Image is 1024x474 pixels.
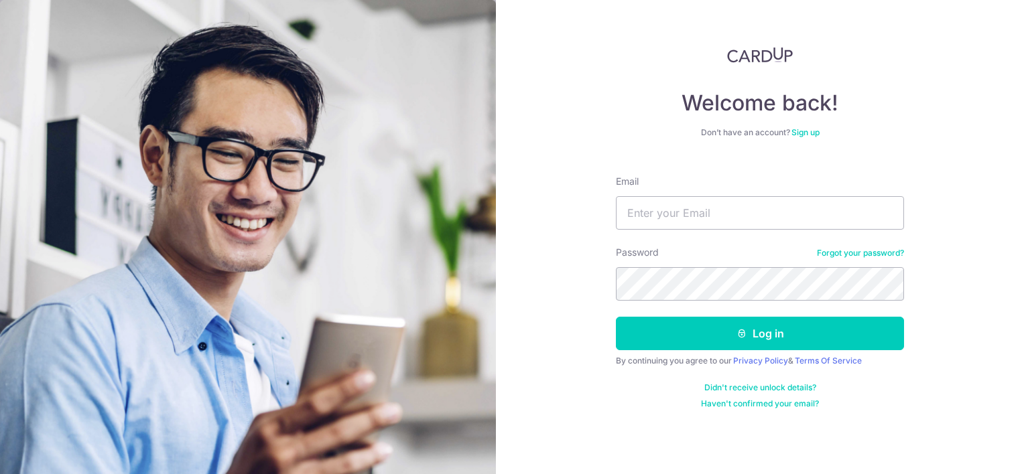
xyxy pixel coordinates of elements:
img: CardUp Logo [727,47,793,63]
a: Haven't confirmed your email? [701,398,819,409]
button: Log in [616,317,904,350]
a: Privacy Policy [733,355,788,366]
a: Sign up [791,127,820,137]
a: Forgot your password? [817,248,904,258]
h4: Welcome back! [616,90,904,116]
a: Didn't receive unlock details? [704,382,816,393]
div: Don’t have an account? [616,127,904,138]
div: By continuing you agree to our & [616,355,904,366]
a: Terms Of Service [795,355,862,366]
label: Password [616,246,659,259]
label: Email [616,175,639,188]
input: Enter your Email [616,196,904,230]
